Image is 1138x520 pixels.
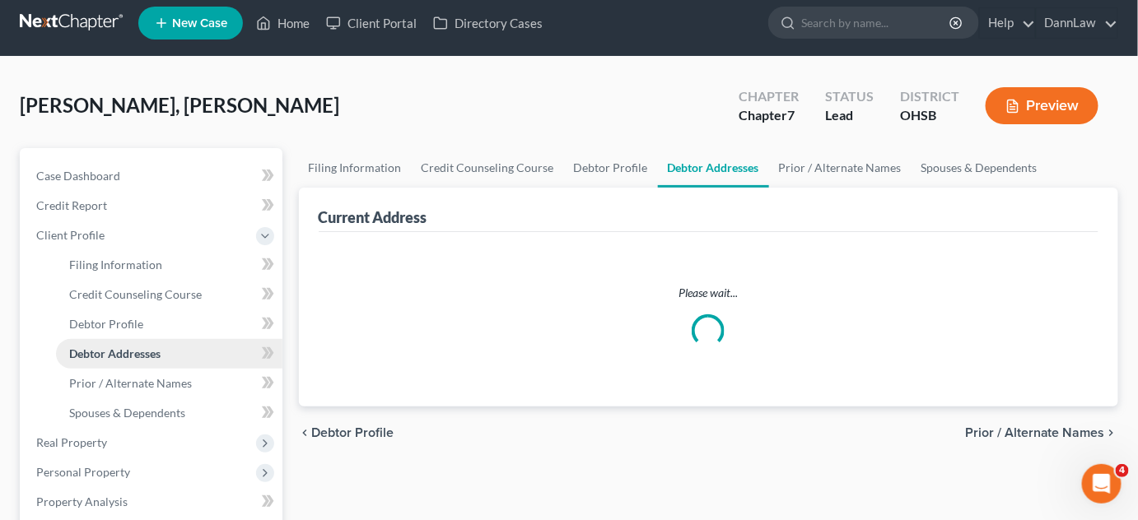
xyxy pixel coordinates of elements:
a: Debtor Profile [56,309,282,339]
div: OHSB [900,106,959,125]
iframe: Intercom live chat [1082,464,1122,504]
div: Status [825,87,874,106]
span: Credit Report [36,198,107,212]
span: 7 [787,107,795,123]
div: Chapter [739,87,799,106]
a: Directory Cases [425,8,551,38]
input: Search by name... [801,7,952,38]
a: Prior / Alternate Names [769,148,912,188]
a: Help [980,8,1035,38]
a: Spouses & Dependents [56,398,282,428]
span: Prior / Alternate Names [69,376,192,390]
span: New Case [172,17,227,30]
div: Current Address [319,207,427,227]
a: Filing Information [299,148,412,188]
i: chevron_left [299,426,312,439]
a: Case Dashboard [23,161,282,191]
span: [PERSON_NAME], [PERSON_NAME] [20,93,339,117]
a: Debtor Addresses [658,148,769,188]
a: Home [248,8,318,38]
span: Client Profile [36,228,105,242]
a: Credit Counseling Course [412,148,564,188]
a: Debtor Profile [564,148,658,188]
span: Personal Property [36,465,130,479]
a: Credit Report [23,191,282,221]
span: Property Analysis [36,494,128,508]
span: Real Property [36,435,107,449]
div: Lead [825,106,874,125]
a: Spouses & Dependents [912,148,1047,188]
span: Filing Information [69,258,162,272]
span: Case Dashboard [36,169,120,183]
div: District [900,87,959,106]
a: DannLaw [1037,8,1117,38]
span: 4 [1116,464,1129,477]
a: Prior / Alternate Names [56,369,282,398]
button: Preview [986,87,1098,124]
a: Property Analysis [23,487,282,517]
span: Debtor Profile [69,317,143,331]
i: chevron_right [1105,426,1118,439]
div: Chapter [739,106,799,125]
button: chevron_left Debtor Profile [299,426,394,439]
span: Spouses & Dependents [69,406,185,420]
a: Credit Counseling Course [56,280,282,309]
span: Credit Counseling Course [69,287,202,301]
a: Filing Information [56,250,282,280]
span: Debtor Addresses [69,346,161,360]
button: Prior / Alternate Names chevron_right [965,426,1118,439]
span: Debtor Profile [312,426,394,439]
a: Debtor Addresses [56,339,282,369]
a: Client Portal [318,8,425,38]
p: Please wait... [332,285,1086,301]
span: Prior / Alternate Names [965,426,1105,439]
